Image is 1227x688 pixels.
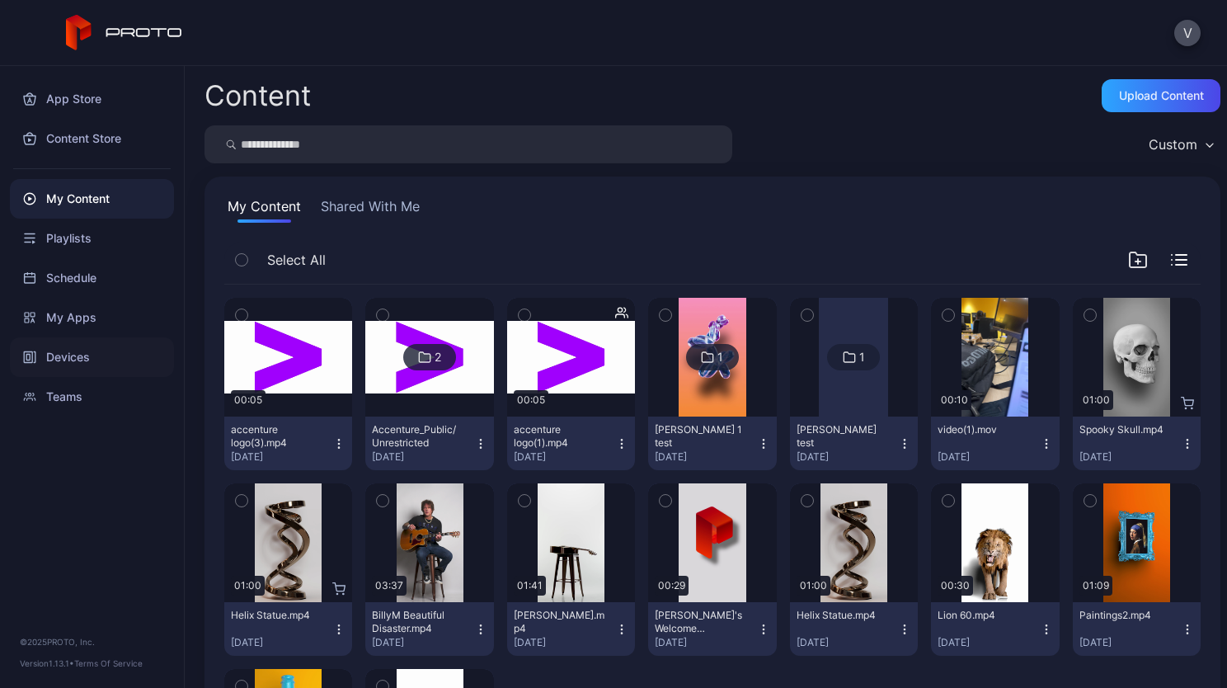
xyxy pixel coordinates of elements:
[514,636,615,649] div: [DATE]
[655,609,745,635] div: David's Welcome Video.mp4
[435,350,441,365] div: 2
[1079,609,1170,622] div: Paintings2.mp4
[1079,450,1181,464] div: [DATE]
[372,609,463,635] div: BillyM Beautiful Disaster.mp4
[10,377,174,417] a: Teams
[514,609,604,635] div: BillyM Silhouette.mp4
[365,417,493,470] button: Accenture_Public/Unrestricted[DATE]
[1102,79,1220,112] button: Upload Content
[10,258,174,298] a: Schedule
[931,417,1059,470] button: video(1).mov[DATE]
[1119,89,1204,102] div: Upload Content
[655,423,745,450] div: vivek 1 test
[938,609,1028,622] div: Lion 60.mp4
[372,636,473,649] div: [DATE]
[507,417,635,470] button: accenture logo(1).mp4[DATE]
[514,423,604,450] div: accenture logo(1).mp4
[365,602,493,656] button: BillyM Beautiful Disaster.mp4[DATE]
[1073,602,1201,656] button: Paintings2.mp4[DATE]
[224,602,352,656] button: Helix Statue.mp4[DATE]
[938,636,1039,649] div: [DATE]
[20,658,74,668] span: Version 1.13.1 •
[231,636,332,649] div: [DATE]
[317,196,423,223] button: Shared With Me
[797,636,898,649] div: [DATE]
[10,119,174,158] a: Content Store
[648,417,776,470] button: [PERSON_NAME] 1 test[DATE]
[1079,636,1181,649] div: [DATE]
[797,450,898,464] div: [DATE]
[1140,125,1220,163] button: Custom
[938,423,1028,436] div: video(1).mov
[859,350,865,365] div: 1
[372,423,463,450] div: Accenture_Public/Unrestricted
[10,337,174,377] a: Devices
[797,609,887,622] div: Helix Statue.mp4
[372,450,473,464] div: [DATE]
[648,602,776,656] button: [PERSON_NAME]'s Welcome Video.mp4[DATE]
[10,179,174,219] a: My Content
[204,82,311,110] div: Content
[931,602,1059,656] button: Lion 60.mp4[DATE]
[267,250,326,270] span: Select All
[74,658,143,668] a: Terms Of Service
[1149,136,1197,153] div: Custom
[10,79,174,119] a: App Store
[717,350,723,365] div: 1
[938,450,1039,464] div: [DATE]
[514,450,615,464] div: [DATE]
[1079,423,1170,436] div: Spooky Skull.mp4
[231,423,322,450] div: accenture logo(3).mp4
[507,602,635,656] button: [PERSON_NAME].mp4[DATE]
[655,450,756,464] div: [DATE]
[790,602,918,656] button: Helix Statue.mp4[DATE]
[790,417,918,470] button: [PERSON_NAME] test[DATE]
[231,609,322,622] div: Helix Statue.mp4
[655,636,756,649] div: [DATE]
[1073,417,1201,470] button: Spooky Skull.mp4[DATE]
[1174,20,1201,46] button: V
[224,417,352,470] button: accenture logo(3).mp4[DATE]
[224,196,304,223] button: My Content
[10,298,174,337] a: My Apps
[231,450,332,464] div: [DATE]
[10,219,174,258] a: Playlists
[797,423,887,450] div: Vivek test
[20,635,164,648] div: © 2025 PROTO, Inc.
